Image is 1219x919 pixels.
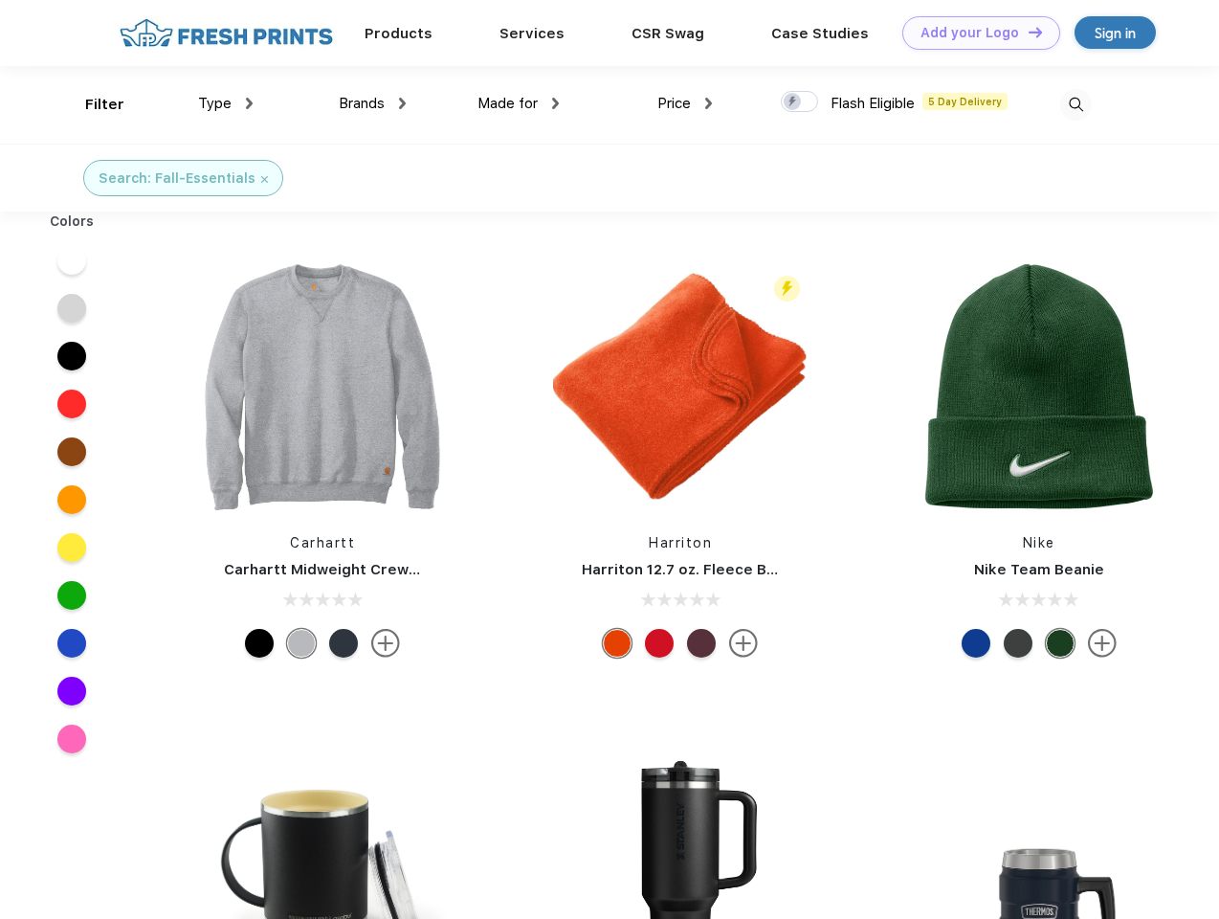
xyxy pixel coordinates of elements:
[687,629,716,658] div: Burgundy
[553,259,808,514] img: func=resize&h=266
[1095,22,1136,44] div: Sign in
[1023,535,1055,550] a: Nike
[552,98,559,109] img: dropdown.png
[912,259,1166,514] img: func=resize&h=266
[922,93,1008,110] span: 5 Day Delivery
[329,629,358,658] div: New Navy
[1060,89,1092,121] img: desktop_search.svg
[365,25,432,42] a: Products
[920,25,1019,41] div: Add your Logo
[99,168,255,189] div: Search: Fall-Essentials
[582,561,812,578] a: Harriton 12.7 oz. Fleece Blanket
[371,629,400,658] img: more.svg
[1046,629,1075,658] div: Gorge Green
[1088,629,1117,658] img: more.svg
[831,95,915,112] span: Flash Eligible
[35,212,109,232] div: Colors
[974,561,1104,578] a: Nike Team Beanie
[962,629,990,658] div: Game Royal
[603,629,632,658] div: Orange
[195,259,450,514] img: func=resize&h=266
[224,561,528,578] a: Carhartt Midweight Crewneck Sweatshirt
[399,98,406,109] img: dropdown.png
[290,535,355,550] a: Carhartt
[245,629,274,658] div: Black
[85,94,124,116] div: Filter
[705,98,712,109] img: dropdown.png
[114,16,339,50] img: fo%20logo%202.webp
[729,629,758,658] img: more.svg
[1004,629,1032,658] div: Anthracite
[1075,16,1156,49] a: Sign in
[649,535,712,550] a: Harriton
[261,176,268,183] img: filter_cancel.svg
[1029,27,1042,37] img: DT
[774,276,800,302] img: flash_active_toggle.svg
[645,629,674,658] div: Red
[287,629,316,658] div: Heather Grey
[198,95,232,112] span: Type
[246,98,253,109] img: dropdown.png
[339,95,385,112] span: Brands
[477,95,538,112] span: Made for
[657,95,691,112] span: Price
